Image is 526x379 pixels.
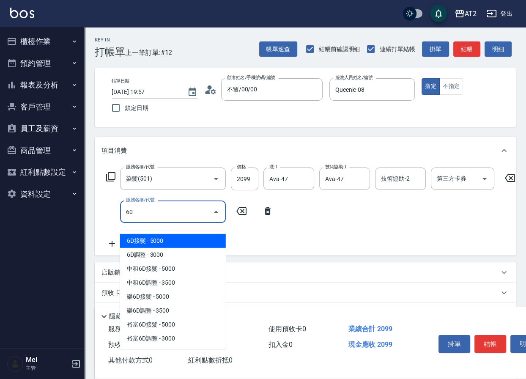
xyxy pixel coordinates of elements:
[125,104,148,113] span: 鎖定日期
[95,303,516,323] div: 使用預收卡
[120,290,226,304] span: 樂6D接髮 - 5000
[465,8,477,19] div: AT2
[108,356,153,364] span: 其他付款方式 0
[101,146,127,155] p: 項目消費
[209,205,223,219] button: Close
[237,164,246,170] label: 價格
[319,45,360,54] span: 結帳前確認明細
[10,8,34,18] img: Logo
[120,248,226,262] span: 6D調整 - 3000
[182,82,203,102] button: Choose date, selected date is 2025-09-09
[422,78,440,95] button: 指定
[259,41,297,57] button: 帳單速查
[125,47,173,58] span: 上一筆訂單:#12
[348,341,392,349] span: 現金應收 2099
[3,30,81,52] button: 櫃檯作業
[335,74,373,81] label: 服務人員姓名/編號
[3,183,81,205] button: 資料設定
[3,96,81,118] button: 客戶管理
[95,262,516,283] div: 店販銷售
[108,325,151,333] span: 服務消費 2099
[120,304,226,318] span: 樂6D調整 - 3500
[227,74,275,81] label: 顧客姓名/手機號碼/編號
[478,172,491,186] button: Open
[188,356,233,364] span: 紅利點數折抵 0
[112,85,179,99] input: YYYY/MM/DD hh:mm
[3,74,81,96] button: 報表及分析
[474,335,506,353] button: 結帳
[120,276,226,290] span: 中租6D調整 - 3500
[348,325,392,333] span: 業績合計 2099
[26,356,69,364] h5: Mei
[3,52,81,74] button: 預約管理
[95,46,125,58] h3: 打帳單
[268,341,293,349] span: 扣入金 0
[101,268,127,277] p: 店販銷售
[112,78,129,84] label: 帳單日期
[120,332,226,346] span: 裕富6D調整 - 3000
[120,234,226,248] span: 6D接髮 - 5000
[439,78,463,95] button: 不指定
[108,341,146,349] span: 預收卡販賣 0
[269,164,277,170] label: 洗-1
[325,164,347,170] label: 技術協助-1
[109,312,147,321] p: 隱藏業績明細
[268,325,306,333] span: 使用預收卡 0
[95,37,125,43] h2: Key In
[3,118,81,140] button: 員工及薪資
[3,161,81,183] button: 紅利點數設定
[380,45,415,54] span: 連續打單結帳
[485,41,512,57] button: 明細
[126,197,154,203] label: 服務名稱/代號
[422,41,449,57] button: 掛單
[101,288,133,297] p: 預收卡販賣
[451,5,480,22] button: AT2
[438,335,470,353] button: 掛單
[3,140,81,162] button: 商品管理
[453,41,480,57] button: 結帳
[120,318,226,332] span: 裕富6D接髮 - 5000
[95,283,516,303] div: 預收卡販賣
[7,355,24,372] img: Person
[126,164,154,170] label: 服務名稱/代號
[95,137,516,164] div: 項目消費
[483,6,516,22] button: 登出
[26,364,69,372] p: 主管
[209,172,223,186] button: Open
[120,262,226,276] span: 中租6D接髮 - 5000
[430,5,447,22] button: save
